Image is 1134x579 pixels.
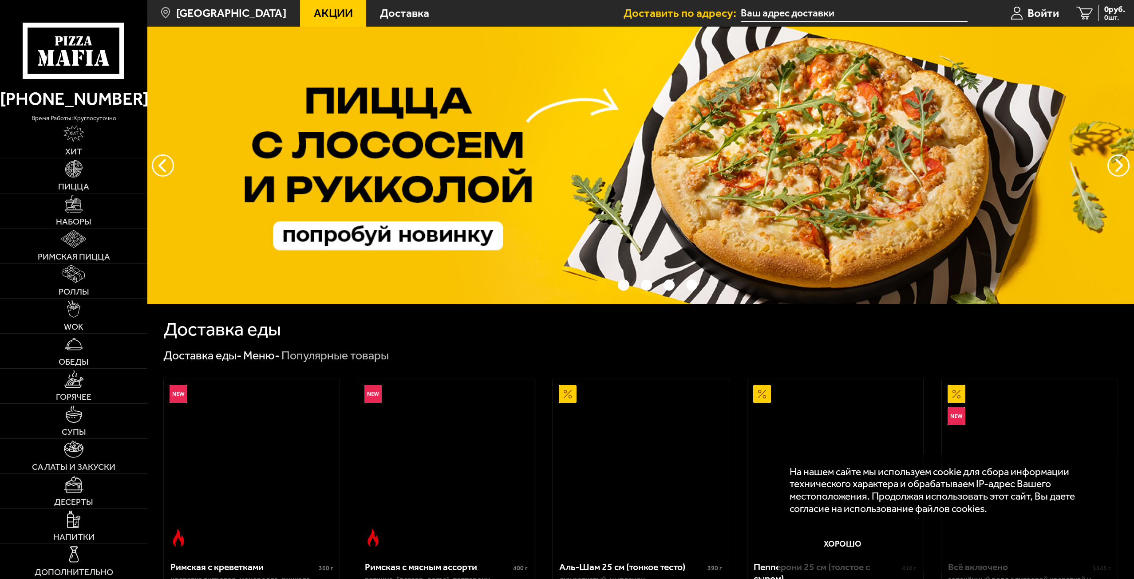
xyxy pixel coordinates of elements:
img: Новинка [170,385,187,403]
button: Хорошо [790,526,896,562]
div: Римская с креветками [170,561,316,573]
div: Популярные товары [281,348,389,363]
span: Войти [1027,8,1059,19]
img: Акционный [948,385,965,403]
span: 0 руб. [1104,5,1125,14]
span: Напитки [53,533,95,542]
span: 390 г [707,564,722,572]
button: точки переключения [686,280,698,291]
a: Доставка еды- [163,348,242,362]
button: точки переключения [641,280,652,291]
span: Дополнительно [35,568,113,577]
a: АкционныйПепперони 25 см (толстое с сыром) [747,379,923,552]
a: АкционныйНовинкаВсё включено [942,379,1118,552]
span: 360 г [319,564,333,572]
h1: Доставка еды [163,320,281,339]
span: Салаты и закуски [32,463,115,472]
span: Пицца [58,182,89,191]
img: Острое блюдо [170,529,187,547]
button: предыдущий [1107,154,1130,177]
span: WOK [64,323,83,331]
span: Хит [65,147,82,156]
p: На нашем сайте мы используем cookie для сбора информации технического характера и обрабатываем IP... [790,466,1101,515]
img: Острое блюдо [364,529,382,547]
span: Акции [314,8,353,19]
input: Ваш адрес доставки [741,5,968,22]
button: точки переключения [595,280,607,291]
span: Десерты [54,498,93,507]
span: Супы [62,428,86,437]
span: Горячее [56,393,91,402]
button: точки переключения [618,280,629,291]
img: Акционный [559,385,577,403]
button: точки переключения [664,280,675,291]
div: Аль-Шам 25 см (тонкое тесто) [559,561,705,573]
a: АкционныйАль-Шам 25 см (тонкое тесто) [553,379,728,552]
span: 400 г [513,564,528,572]
span: [GEOGRAPHIC_DATA] [176,8,286,19]
span: Доставить по адресу: [624,8,741,19]
img: Акционный [753,385,771,403]
a: Меню- [243,348,280,362]
span: Доставка [380,8,429,19]
img: Новинка [948,407,965,425]
span: 0 шт. [1104,14,1125,21]
img: Новинка [364,385,382,403]
a: НовинкаОстрое блюдоРимская с креветками [164,379,340,552]
span: Роллы [59,288,89,296]
button: следующий [152,154,174,177]
span: Наборы [56,217,91,226]
a: НовинкаОстрое блюдоРимская с мясным ассорти [358,379,534,552]
span: Римская пицца [38,252,110,261]
div: Римская с мясным ассорти [365,561,511,573]
span: Обеды [59,358,89,366]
